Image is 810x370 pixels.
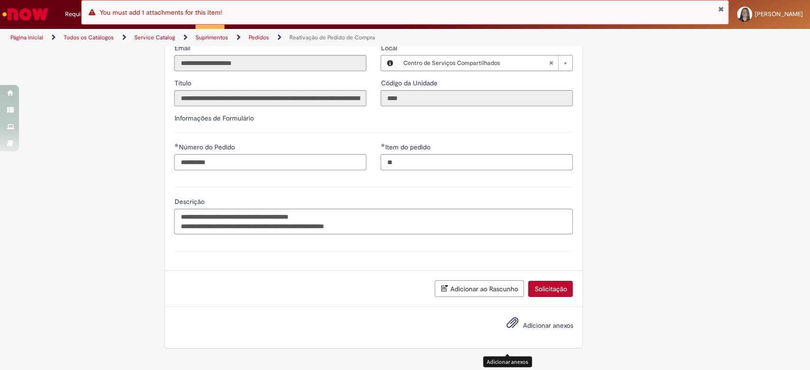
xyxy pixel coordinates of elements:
a: Todos os Catálogos [64,34,114,41]
label: Informações de Formulário [174,114,253,122]
label: Somente leitura - Título [174,78,193,88]
span: Descrição [174,197,206,206]
button: Adicionar anexos [503,314,521,336]
abbr: Limpar campo Local [544,55,558,71]
div: Adicionar anexos [483,356,532,367]
img: ServiceNow [1,5,50,24]
span: Requisições [65,9,98,19]
span: Item do pedido [385,143,432,151]
span: Adicionar anexos [522,321,573,330]
button: Local, Visualizar este registro Centro de Serviços Compartilhados [381,55,398,71]
a: Reativação de Pedido de Compra [289,34,375,41]
input: Número do Pedido [174,154,366,170]
a: Centro de Serviços CompartilhadosLimpar campo Local [398,55,572,71]
span: Obrigatório Preenchido [174,143,178,147]
input: Item do pedido [381,154,573,170]
span: Centro de Serviços Compartilhados [403,55,549,71]
a: Service Catalog [134,34,175,41]
a: Página inicial [10,34,43,41]
span: Número do Pedido [178,143,236,151]
input: Título [174,90,366,106]
span: Somente leitura - Título [174,79,193,87]
span: Somente leitura - Email [174,44,192,52]
label: Somente leitura - Código da Unidade [381,78,439,88]
span: [PERSON_NAME] [755,10,803,18]
button: Adicionar ao Rascunho [435,280,524,297]
ul: Trilhas de página [7,29,533,46]
button: Fechar Notificação [717,5,724,13]
a: Pedidos [249,34,269,41]
span: Obrigatório Preenchido [381,143,385,147]
label: Somente leitura - Email [174,43,192,53]
a: Suprimentos [196,34,228,41]
button: Solicitação [528,281,573,297]
input: Código da Unidade [381,90,573,106]
textarea: Descrição [174,209,573,234]
span: Local [381,44,399,52]
input: Email [174,55,366,71]
span: Somente leitura - Código da Unidade [381,79,439,87]
span: You must add 1 attachments for this item! [100,8,222,17]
